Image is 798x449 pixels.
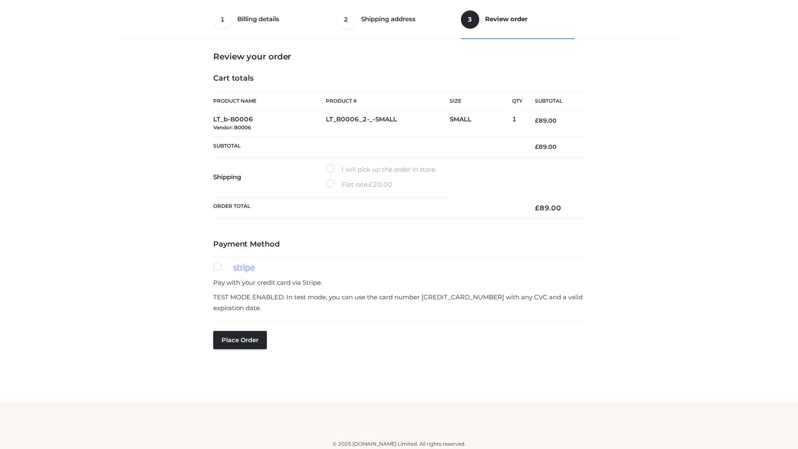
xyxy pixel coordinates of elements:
span: £ [369,180,373,188]
label: I will pick up the order in store. [326,164,436,175]
td: SMALL [450,111,512,137]
bdi: 20.00 [369,180,392,188]
p: TEST MODE ENABLED. In test mode, you can use the card number [CREDIT_CARD_NUMBER] with any CVC an... [213,292,585,313]
th: Qty [512,91,522,111]
td: LT_B0006_2-_-SMALL [326,111,450,137]
small: Vendor: B0006 [213,124,251,131]
span: £ [535,204,539,212]
button: Place order [213,331,267,349]
th: Product Name [213,91,326,111]
h4: Cart totals [213,74,585,83]
td: 1 [512,111,522,137]
td: LT_b-B0006 [213,111,326,137]
div: © 2025 [DOMAIN_NAME] Limited. All rights reserved. [123,440,675,448]
th: Subtotal [522,92,585,111]
th: Subtotal [213,136,522,157]
th: Product # [326,91,450,111]
bdi: 89.00 [535,143,557,150]
p: Pay with your credit card via Stripe. [213,277,585,288]
th: Shipping [213,157,326,197]
label: Flat rate: [326,179,392,190]
h4: Payment Method [213,240,585,249]
bdi: 89.00 [535,204,561,212]
bdi: 89.00 [535,117,557,124]
h3: Review your order [213,52,585,62]
th: Order Total [213,197,522,219]
span: £ [535,143,539,150]
th: Size [450,92,508,111]
span: £ [535,117,539,124]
